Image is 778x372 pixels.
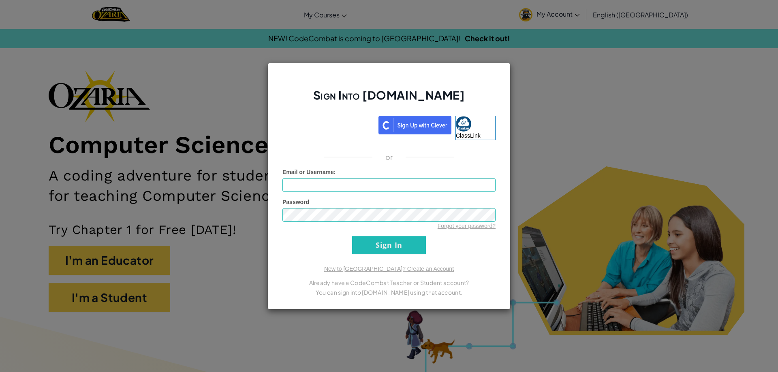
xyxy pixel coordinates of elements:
[456,132,481,139] span: ClassLink
[282,278,496,287] p: Already have a CodeCombat Teacher or Student account?
[278,115,378,133] iframe: Sign in with Google Button
[282,169,334,175] span: Email or Username
[385,152,393,162] p: or
[456,116,471,132] img: classlink-logo-small.png
[282,168,336,176] label: :
[282,287,496,297] p: You can sign into [DOMAIN_NAME] using that account.
[282,87,496,111] h2: Sign Into [DOMAIN_NAME]
[324,266,454,272] a: New to [GEOGRAPHIC_DATA]? Create an Account
[282,199,309,205] span: Password
[438,223,496,229] a: Forgot your password?
[352,236,426,254] input: Sign In
[378,116,451,134] img: clever_sso_button@2x.png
